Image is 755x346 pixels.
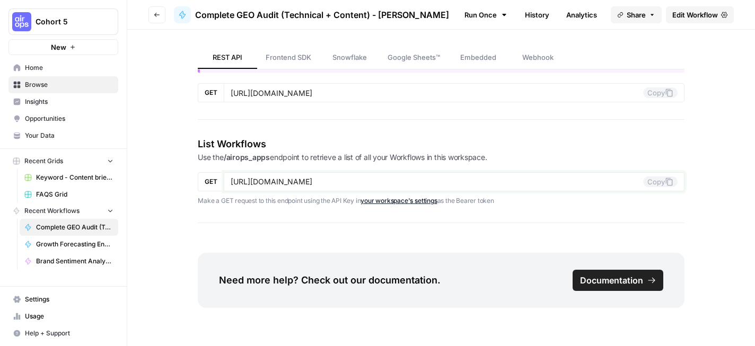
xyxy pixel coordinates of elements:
[8,8,118,35] button: Workspace: Cohort 5
[449,47,508,69] a: Embedded
[8,39,118,55] button: New
[36,173,113,182] span: Keyword - Content brief - Article (Airops builders) - [PERSON_NAME]
[20,186,118,203] a: FAQS Grid
[332,52,367,63] span: Snowflake
[25,80,113,90] span: Browse
[379,47,449,69] a: Google Sheets™
[25,312,113,321] span: Usage
[25,131,113,140] span: Your Data
[460,52,496,63] span: Embedded
[195,8,449,21] span: Complete GEO Audit (Technical + Content) - [PERSON_NAME]
[20,253,118,270] a: Brand Sentiment Analysis - [PERSON_NAME]
[643,87,678,98] button: Copy
[25,97,113,107] span: Insights
[213,52,242,63] span: REST API
[198,152,684,164] p: Use the endpoint to retrieve a list of all your Workflows in this workspace.
[611,6,662,23] button: Share
[508,47,567,69] a: Webhook
[8,110,118,127] a: Opportunities
[205,88,217,97] span: GET
[36,190,113,199] span: FAQS Grid
[24,156,63,166] span: Recent Grids
[8,153,118,169] button: Recent Grids
[25,295,113,304] span: Settings
[560,6,603,23] a: Analytics
[8,308,118,325] a: Usage
[25,329,113,338] span: Help + Support
[198,253,684,308] div: Need more help? Check out our documentation.
[643,176,678,187] button: Copy
[266,52,311,63] span: Frontend SDK
[36,16,100,27] span: Cohort 5
[36,256,113,266] span: Brand Sentiment Analysis - [PERSON_NAME]
[8,93,118,110] a: Insights
[522,52,554,63] span: Webhook
[224,153,270,162] strong: /airops_apps
[24,206,80,216] span: Recent Workflows
[8,59,118,76] a: Home
[51,42,66,52] span: New
[627,10,646,20] span: Share
[361,197,437,205] a: your workspace's settings
[320,47,379,69] a: Snowflake
[8,291,118,308] a: Settings
[205,177,217,187] span: GET
[580,274,643,287] span: Documentation
[198,196,684,206] p: Make a GET request to this endpoint using the API Key in as the Bearer token
[519,6,556,23] a: History
[36,223,113,232] span: Complete GEO Audit (Technical + Content) - [PERSON_NAME]
[20,236,118,253] a: Growth Forecasting Engine
[257,47,320,69] a: Frontend SDK
[20,169,118,186] a: Keyword - Content brief - Article (Airops builders) - [PERSON_NAME]
[573,270,663,291] a: Documentation
[198,47,257,69] a: REST API
[458,6,514,24] a: Run Once
[174,6,449,23] a: Complete GEO Audit (Technical + Content) - [PERSON_NAME]
[36,239,113,249] span: Growth Forecasting Engine
[8,203,118,219] button: Recent Workflows
[672,10,718,20] span: Edit Workflow
[25,63,113,73] span: Home
[8,325,118,342] button: Help + Support
[198,137,684,152] h4: List Workflows
[388,52,440,63] span: Google Sheets™
[8,76,118,93] a: Browse
[8,127,118,144] a: Your Data
[12,12,31,31] img: Cohort 5 Logo
[20,219,118,236] a: Complete GEO Audit (Technical + Content) - [PERSON_NAME]
[666,6,734,23] a: Edit Workflow
[25,114,113,123] span: Opportunities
